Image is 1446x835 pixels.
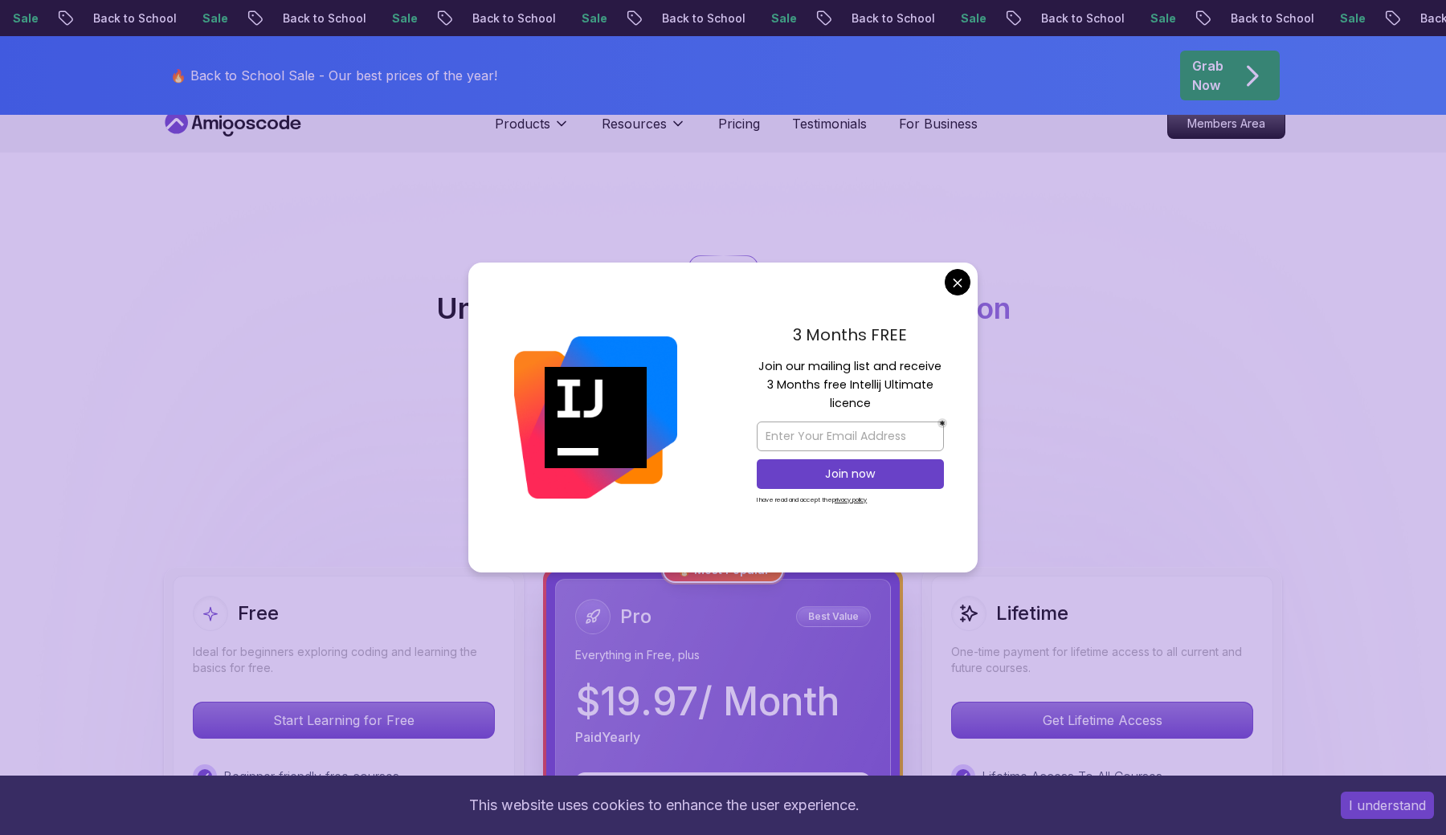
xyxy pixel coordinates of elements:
[170,66,497,85] p: 🔥 Back to School Sale - Our best prices of the year!
[705,259,741,275] p: Pricing
[982,767,1162,786] p: Lifetime Access To All Courses
[436,292,1011,324] h2: Unlimited Learning with
[495,114,570,146] button: Products
[602,114,686,146] button: Resources
[12,788,1317,823] div: This website uses cookies to enhance the user experience.
[952,703,1252,738] p: Get Lifetime Access
[792,114,867,133] a: Testimonials
[185,10,236,26] p: Sale
[943,10,995,26] p: Sale
[1168,109,1285,138] p: Members Area
[564,10,615,26] p: Sale
[238,601,279,626] h2: Free
[1341,792,1434,819] button: Accept cookies
[193,712,495,728] a: Start Learning for Free
[602,114,667,133] p: Resources
[620,604,652,629] h2: Pro
[1023,10,1133,26] p: Back to School
[193,702,495,739] button: Start Learning for Free
[575,727,640,747] p: Paid Yearly
[265,10,374,26] p: Back to School
[718,114,760,133] a: Pricing
[575,647,871,663] p: Everything in Free, plus
[799,609,868,625] p: Best Value
[1213,10,1322,26] p: Back to School
[951,702,1253,739] button: Get Lifetime Access
[1167,108,1285,139] a: Members Area
[996,601,1068,626] h2: Lifetime
[223,767,399,786] p: Beginner friendly free courses
[951,644,1253,676] p: One-time payment for lifetime access to all current and future courses.
[899,114,978,133] a: For Business
[1322,10,1374,26] p: Sale
[374,10,426,26] p: Sale
[194,703,494,738] p: Start Learning for Free
[754,10,805,26] p: Sale
[575,772,871,808] button: Start My Free Trial
[193,644,495,676] p: Ideal for beginners exploring coding and learning the basics for free.
[495,114,550,133] p: Products
[1133,10,1184,26] p: Sale
[575,682,839,721] p: $ 19.97 / Month
[76,10,185,26] p: Back to School
[951,712,1253,728] a: Get Lifetime Access
[644,10,754,26] p: Back to School
[455,10,564,26] p: Back to School
[1192,56,1223,95] p: Grab Now
[834,10,943,26] p: Back to School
